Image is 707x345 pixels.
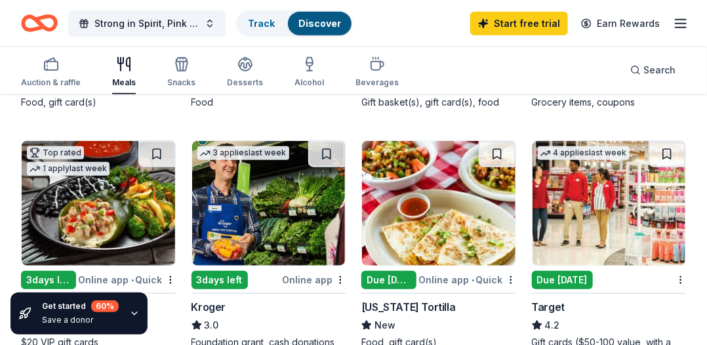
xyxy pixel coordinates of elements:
[21,51,81,94] button: Auction & raffle
[298,18,341,29] a: Discover
[355,77,399,88] div: Beverages
[538,146,630,160] div: 4 applies last week
[21,8,58,39] a: Home
[643,62,676,78] span: Search
[294,77,324,88] div: Alcohol
[112,77,136,88] div: Meals
[355,51,399,94] button: Beverages
[532,299,565,315] div: Target
[192,96,346,109] div: Food
[362,141,515,266] img: Image for California Tortilla
[94,16,199,31] span: Strong in Spirit, Pink at Heart
[197,146,289,160] div: 3 applies last week
[620,57,686,83] button: Search
[27,162,110,176] div: 1 apply last week
[294,51,324,94] button: Alcohol
[361,271,416,289] div: Due [DATE]
[21,77,81,88] div: Auction & raffle
[22,141,175,266] img: Image for Abuelo's
[532,271,593,289] div: Due [DATE]
[79,272,176,288] div: Online app Quick
[21,271,76,289] div: 3 days left
[27,146,84,159] div: Top rated
[470,12,568,35] a: Start free trial
[573,12,668,35] a: Earn Rewards
[227,77,263,88] div: Desserts
[167,77,195,88] div: Snacks
[192,141,346,266] img: Image for Kroger
[21,96,176,109] div: Food, gift card(s)
[192,271,248,289] div: 3 days left
[248,18,275,29] a: Track
[533,141,686,266] img: Image for Target
[68,10,226,37] button: Strong in Spirit, Pink at Heart
[42,300,119,312] div: Get started
[545,317,560,333] span: 4.2
[361,299,455,315] div: [US_STATE] Tortilla
[361,96,516,109] div: Gift basket(s), gift card(s), food
[167,51,195,94] button: Snacks
[532,96,687,109] div: Grocery items, coupons
[472,275,474,285] span: •
[42,315,119,325] div: Save a donor
[374,317,395,333] span: New
[131,275,134,285] span: •
[227,51,263,94] button: Desserts
[112,51,136,94] button: Meals
[282,272,346,288] div: Online app
[91,300,119,312] div: 60 %
[419,272,516,288] div: Online app Quick
[236,10,353,37] button: TrackDiscover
